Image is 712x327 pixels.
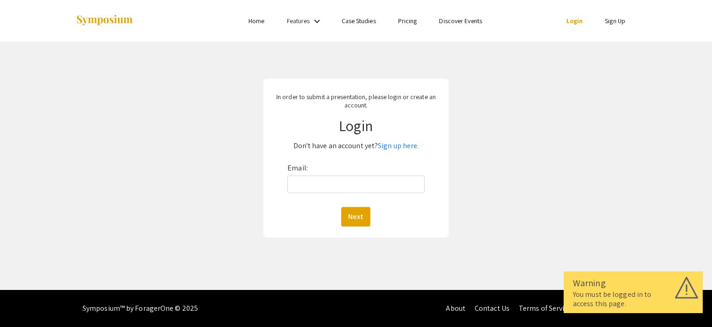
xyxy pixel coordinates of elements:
h1: Login [270,117,441,134]
button: Next [341,207,370,226]
a: Sign up here. [378,141,419,151]
a: Discover Events [439,17,482,25]
img: Symposium by ForagerOne [76,14,133,27]
a: Pricing [398,17,417,25]
a: Sign Up [605,17,625,25]
a: Case Studies [342,17,376,25]
div: Symposium™ by ForagerOne © 2025 [83,290,198,327]
p: In order to submit a presentation, please login or create an account. [270,93,441,109]
a: About [446,303,465,313]
div: Warning [573,276,693,290]
mat-icon: Expand Features list [311,16,323,27]
a: Terms of Service [519,303,572,313]
p: Don't have an account yet? [270,138,441,153]
div: You must be logged in to access this page. [573,290,693,308]
label: Email: [287,161,308,176]
a: Home [248,17,264,25]
a: Features [287,17,310,25]
a: Login [566,17,583,25]
a: Contact Us [475,303,509,313]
